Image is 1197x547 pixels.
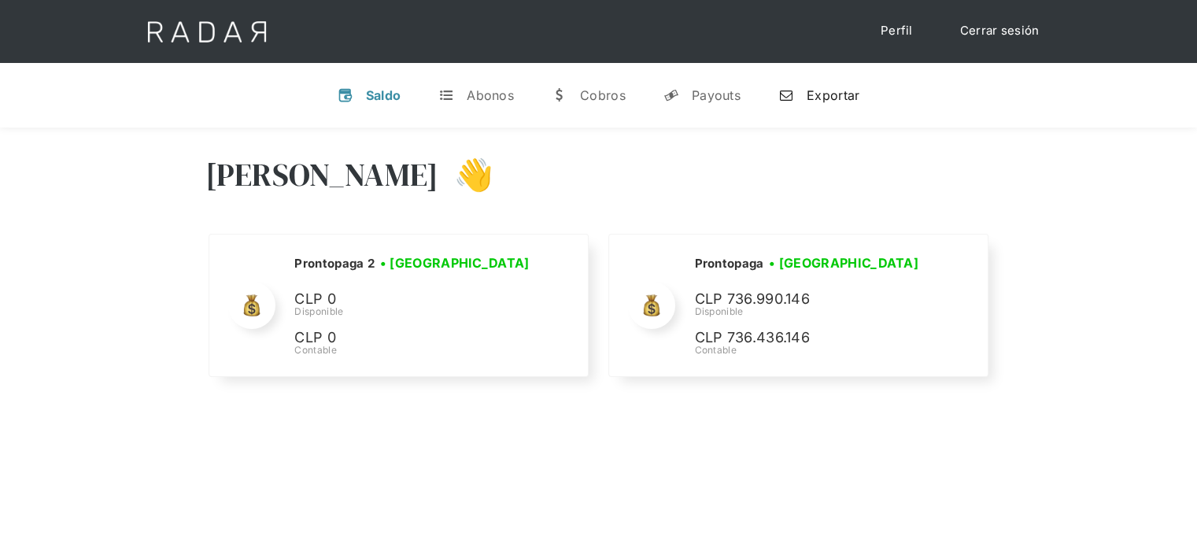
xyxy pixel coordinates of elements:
[865,16,929,46] a: Perfil
[467,87,514,103] div: Abonos
[694,256,763,272] h2: Prontopaga
[366,87,401,103] div: Saldo
[294,343,534,357] div: Contable
[294,327,530,349] p: CLP 0
[769,253,918,272] h3: • [GEOGRAPHIC_DATA]
[380,253,530,272] h3: • [GEOGRAPHIC_DATA]
[692,87,741,103] div: Payouts
[663,87,679,103] div: y
[580,87,626,103] div: Cobros
[438,87,454,103] div: t
[294,305,534,319] div: Disponible
[807,87,859,103] div: Exportar
[694,288,930,311] p: CLP 736.990.146
[294,256,375,272] h2: Prontopaga 2
[778,87,794,103] div: n
[694,343,930,357] div: Contable
[552,87,567,103] div: w
[944,16,1055,46] a: Cerrar sesión
[294,288,530,311] p: CLP 0
[438,155,493,194] h3: 👋
[694,305,930,319] div: Disponible
[338,87,353,103] div: v
[205,155,439,194] h3: [PERSON_NAME]
[694,327,930,349] p: CLP 736.436.146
